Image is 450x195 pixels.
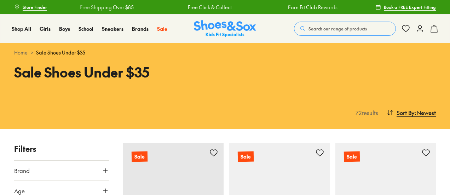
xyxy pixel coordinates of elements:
span: Store Finder [23,4,47,10]
button: Brand [14,161,109,180]
p: Sale [238,151,254,162]
a: Earn Fit Club Rewards [287,4,336,11]
span: Brands [132,25,149,32]
a: Shop All [12,25,31,33]
h1: Sale Shoes Under $35 [14,62,217,82]
p: 72 results [353,108,378,117]
a: School [79,25,93,33]
span: Search our range of products [308,25,367,32]
a: Sneakers [102,25,123,33]
button: Search our range of products [294,22,396,36]
a: Boys [59,25,70,33]
span: Girls [40,25,51,32]
span: Age [14,187,25,195]
span: Brand [14,166,30,175]
span: Sale Shoes Under $35 [36,49,85,56]
p: Sale [344,151,360,162]
span: Sneakers [102,25,123,32]
span: School [79,25,93,32]
a: Sale [157,25,167,33]
div: > [14,49,436,56]
p: Sale [132,151,148,162]
a: Book a FREE Expert Fitting [375,1,436,13]
span: Book a FREE Expert Fitting [384,4,436,10]
img: SNS_Logo_Responsive.svg [194,20,256,38]
span: Sale [157,25,167,32]
a: Store Finder [14,1,47,13]
span: Sort By [397,108,415,117]
a: Home [14,49,28,56]
span: : Newest [415,108,436,117]
p: Filters [14,143,109,155]
a: Shoes & Sox [194,20,256,38]
a: Free Shipping Over $85 [79,4,133,11]
button: Sort By:Newest [387,105,436,120]
span: Shop All [12,25,31,32]
a: Free Click & Collect [187,4,231,11]
span: Boys [59,25,70,32]
a: Brands [132,25,149,33]
a: Girls [40,25,51,33]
